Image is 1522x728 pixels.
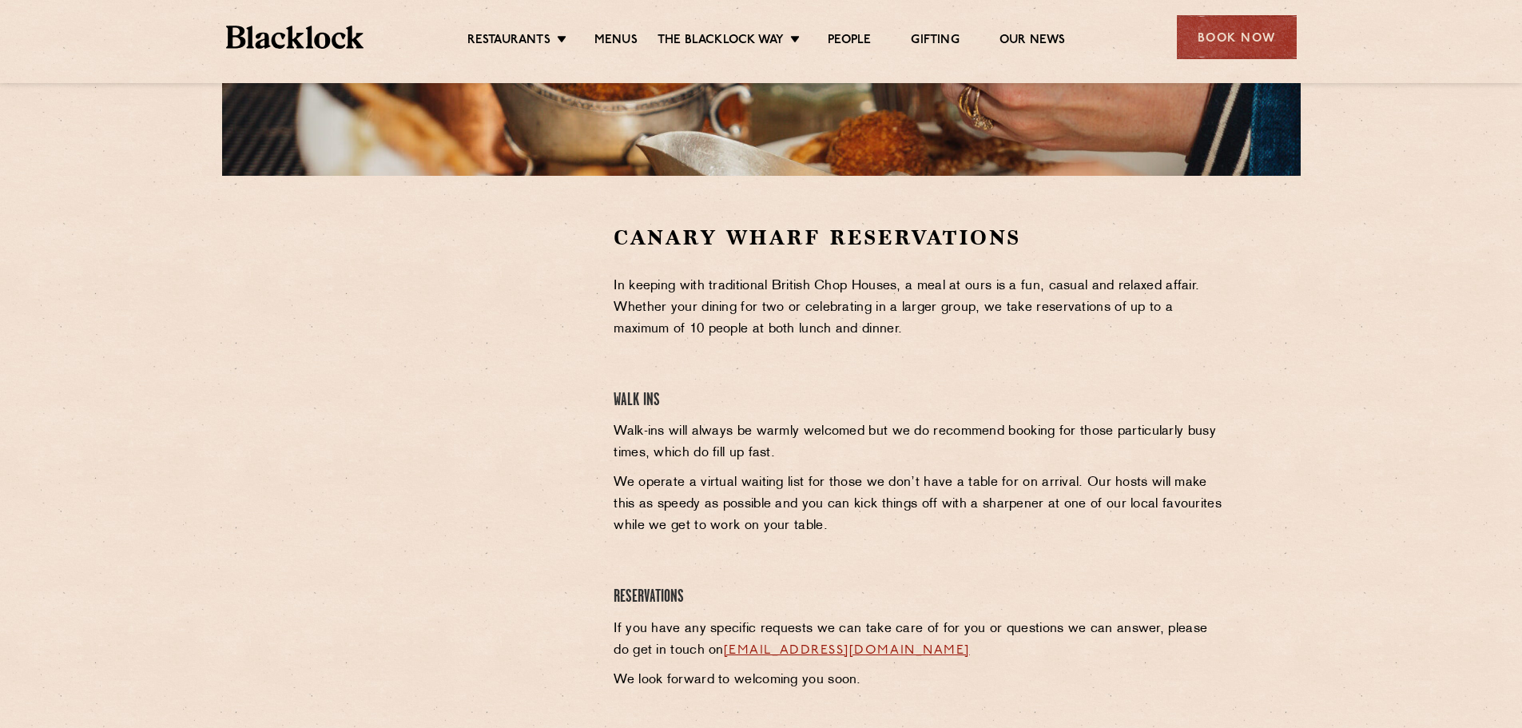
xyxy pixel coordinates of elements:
[614,619,1226,662] p: If you have any specific requests we can take care of for you or questions we can answer, please ...
[614,224,1226,252] h2: Canary Wharf Reservations
[724,644,970,657] a: [EMAIL_ADDRESS][DOMAIN_NAME]
[614,276,1226,340] p: In keeping with traditional British Chop Houses, a meal at ours is a fun, casual and relaxed affa...
[658,33,784,50] a: The Blacklock Way
[353,224,532,464] iframe: OpenTable make booking widget
[226,26,364,49] img: BL_Textured_Logo-footer-cropped.svg
[1177,15,1297,59] div: Book Now
[614,390,1226,412] h4: Walk Ins
[614,587,1226,608] h4: Reservations
[828,33,871,50] a: People
[614,670,1226,691] p: We look forward to welcoming you soon.
[614,472,1226,537] p: We operate a virtual waiting list for those we don’t have a table for on arrival. Our hosts will ...
[467,33,550,50] a: Restaurants
[911,33,959,50] a: Gifting
[594,33,638,50] a: Menus
[999,33,1066,50] a: Our News
[614,421,1226,464] p: Walk-ins will always be warmly welcomed but we do recommend booking for those particularly busy t...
